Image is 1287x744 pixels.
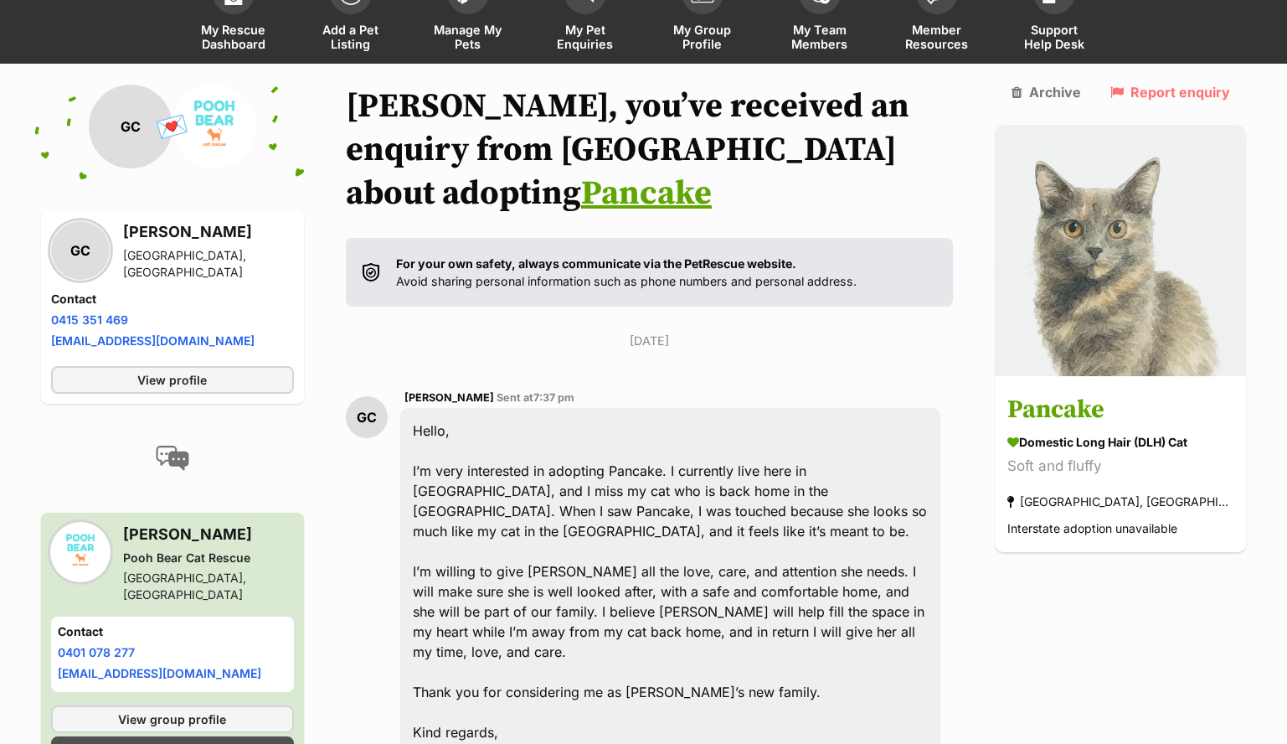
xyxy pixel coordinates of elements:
span: View profile [137,371,207,389]
span: [PERSON_NAME] [404,391,494,404]
div: GC [346,396,388,438]
a: [EMAIL_ADDRESS][DOMAIN_NAME] [51,333,255,348]
a: View group profile [51,705,294,733]
div: Domestic Long Hair (DLH) Cat [1007,434,1233,452]
a: 0401 078 277 [58,645,135,659]
a: [EMAIL_ADDRESS][DOMAIN_NAME] [58,666,261,680]
span: Interstate adoption unavailable [1007,522,1177,536]
h3: [PERSON_NAME] [123,220,294,244]
h4: Contact [58,623,287,640]
a: View profile [51,366,294,394]
div: [GEOGRAPHIC_DATA], [GEOGRAPHIC_DATA] [123,247,294,281]
span: My Team Members [782,23,857,51]
img: Pooh Bear Cat Rescue profile pic [51,523,110,581]
strong: For your own safety, always communicate via the PetRescue website. [396,256,796,271]
span: View group profile [118,710,226,728]
span: My Rescue Dashboard [196,23,271,51]
span: 7:37 pm [533,391,574,404]
h3: Pancake [1007,392,1233,430]
span: Member Resources [899,23,975,51]
h1: [PERSON_NAME], you’ve received an enquiry from [GEOGRAPHIC_DATA] about adopting [346,85,954,215]
div: [GEOGRAPHIC_DATA], [GEOGRAPHIC_DATA] [123,570,294,603]
h3: [PERSON_NAME] [123,523,294,546]
p: Avoid sharing personal information such as phone numbers and personal address. [396,255,857,291]
div: [GEOGRAPHIC_DATA], [GEOGRAPHIC_DATA] [1007,491,1233,514]
span: Add a Pet Listing [313,23,389,51]
div: Soft and fluffy [1007,456,1233,478]
img: conversation-icon-4a6f8262b818ee0b60e3300018af0b2d0b884aa5de6e9bcb8d3d4eeb1a70a7c4.svg [156,446,189,471]
span: My Group Profile [665,23,740,51]
a: Pancake Domestic Long Hair (DLH) Cat Soft and fluffy [GEOGRAPHIC_DATA], [GEOGRAPHIC_DATA] Interst... [995,380,1246,553]
img: Pancake [995,125,1246,376]
img: Pooh Bear Cat Rescue profile pic [172,85,256,168]
div: GC [51,221,110,280]
div: GC [89,85,172,168]
h4: Contact [51,291,294,307]
span: Sent at [497,391,574,404]
div: Pooh Bear Cat Rescue [123,550,294,566]
a: Pancake [581,173,712,214]
a: Archive [1012,85,1081,100]
span: 💌 [153,109,191,145]
a: Report enquiry [1110,85,1230,100]
p: [DATE] [346,332,954,349]
span: Support Help Desk [1017,23,1092,51]
a: 0415 351 469 [51,313,128,327]
span: My Pet Enquiries [548,23,623,51]
span: Manage My Pets [430,23,506,51]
